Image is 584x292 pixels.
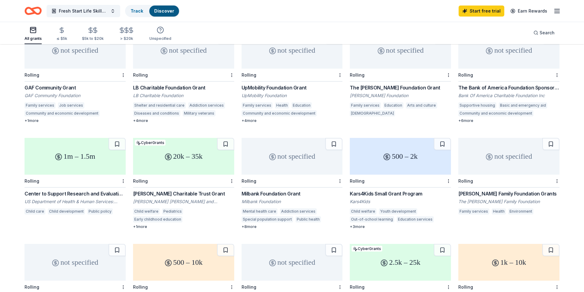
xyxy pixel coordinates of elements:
[25,138,126,175] div: 1m – 1.5m
[458,208,489,214] div: Family services
[82,36,104,41] div: $5k to $20k
[458,102,496,108] div: Supportive housing
[25,72,39,78] div: Rolling
[149,24,171,44] button: Unspecified
[540,29,555,36] span: Search
[350,32,451,69] div: not specified
[242,178,256,184] div: Rolling
[133,138,234,175] div: 20k – 35k
[242,199,343,205] div: Milbank Foundation
[458,284,473,290] div: Rolling
[458,190,559,197] div: [PERSON_NAME] Family Foundation Grants
[458,72,473,78] div: Rolling
[458,138,559,216] a: not specifiedRolling[PERSON_NAME] Family Foundation GrantsThe [PERSON_NAME] Family FoundationFami...
[280,208,317,214] div: Addiction services
[296,216,321,222] div: Public health
[25,118,126,123] div: + 1 more
[499,102,547,108] div: Basic and emergency aid
[458,138,559,175] div: not specified
[242,72,256,78] div: Rolling
[242,244,343,281] div: not specified
[529,27,559,39] button: Search
[458,199,559,205] div: The [PERSON_NAME] Family Foundation
[133,284,148,290] div: Rolling
[379,208,417,214] div: Youth development
[133,84,234,91] div: LB Charitable Foundation Grant
[133,138,234,229] a: 20k – 35kCyberGrantsRolling[PERSON_NAME] Charitable Trust Grant[PERSON_NAME] [PERSON_NAME] and [P...
[350,190,451,197] div: Kars4Kids Small Grant Program
[458,93,559,99] div: Bank Of America Charitable Foundation Inc
[133,224,234,229] div: + 1 more
[242,138,343,229] a: not specifiedRollingMilbank Foundation GrantMilbank FoundationMental health careAddiction service...
[350,32,451,118] a: not specifiedRollingThe [PERSON_NAME] Foundation Grant[PERSON_NAME] FoundationFamily servicesEduc...
[149,36,171,41] div: Unspecified
[350,208,376,214] div: Child welfare
[135,140,166,146] div: CyberGrants
[118,36,135,41] div: > $20k
[406,102,437,108] div: Arts and culture
[56,24,67,44] button: ≤ $5k
[58,102,84,108] div: Job services
[458,244,559,281] div: 1k – 10k
[242,138,343,175] div: not specified
[459,6,504,17] a: Start free trial
[242,118,343,123] div: + 4 more
[242,110,317,116] div: Community and economic development
[188,102,225,108] div: Addiction services
[47,5,120,17] button: Fresh Start Life Skills Program
[492,208,506,214] div: Health
[458,84,559,91] div: The Bank of America Foundation Sponsorship Program
[25,32,126,123] a: not specifiedRollingGAF Community GrantGAF Community FoundationFamily servicesJob servicesCommuni...
[397,216,434,222] div: Education services
[242,93,343,99] div: UpMobility Foundation
[350,93,451,99] div: [PERSON_NAME] Foundation
[25,102,55,108] div: Family services
[350,284,365,290] div: Rolling
[242,284,256,290] div: Rolling
[133,244,234,281] div: 500 – 10k
[118,24,135,44] button: > $20k
[275,102,289,108] div: Health
[25,24,42,44] button: All grants
[25,4,42,18] a: Home
[350,138,451,229] a: 500 – 2kRollingKars4Kids Small Grant ProgramKars4KidsChild welfareYouth developmentOut-of-school ...
[242,224,343,229] div: + 8 more
[125,5,180,17] button: TrackDiscover
[25,32,126,69] div: not specified
[242,190,343,197] div: Milbank Foundation Grant
[458,118,559,123] div: + 6 more
[133,118,234,123] div: + 4 more
[350,110,395,116] div: [DEMOGRAPHIC_DATA]
[458,110,533,116] div: Community and economic development
[25,199,126,205] div: US Department of Health & Human Services: Administration for Children & Families
[25,110,100,116] div: Community and economic development
[292,102,312,108] div: Education
[25,208,45,214] div: Child care
[133,93,234,99] div: LB Charitable Foundation
[56,36,67,41] div: ≤ $5k
[350,178,365,184] div: Rolling
[383,102,403,108] div: Education
[133,32,234,69] div: not specified
[25,93,126,99] div: GAF Community Foundation
[458,32,559,123] a: not specifiedRollingThe Bank of America Foundation Sponsorship ProgramBank Of America Charitable ...
[25,284,39,290] div: Rolling
[183,110,216,116] div: Military veterans
[133,178,148,184] div: Rolling
[131,8,143,13] a: Track
[350,138,451,175] div: 500 – 2k
[458,178,473,184] div: Rolling
[25,138,126,216] a: 1m – 1.5mRollingCenter to Support Research and Evaluation Capacity of Child Care and Development ...
[133,199,234,205] div: [PERSON_NAME] [PERSON_NAME] and [PERSON_NAME] "Mac" [PERSON_NAME] Charitable Trust
[82,24,104,44] button: $5k to $20k
[25,84,126,91] div: GAF Community Grant
[25,190,126,197] div: Center to Support Research and Evaluation Capacity of Child Care and Development Fund Lead Agencies
[133,32,234,123] a: not specifiedRollingLB Charitable Foundation GrantLB Charitable FoundationShelter and residential...
[350,84,451,91] div: The [PERSON_NAME] Foundation Grant
[59,7,108,15] span: Fresh Start Life Skills Program
[133,102,186,108] div: Shelter and residential care
[350,102,381,108] div: Family services
[352,246,382,252] div: CyberGrants
[242,84,343,91] div: UpMobility Foundation Grant
[133,216,182,222] div: Early childhood education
